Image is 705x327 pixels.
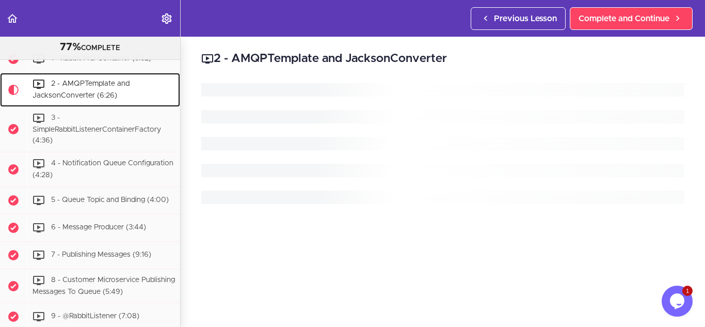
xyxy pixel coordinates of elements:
span: 2 - AMQPTemplate and JacksonConverter (6:26) [33,80,130,99]
svg: Settings Menu [161,12,173,25]
a: Previous Lesson [471,7,566,30]
div: COMPLETE [13,41,167,54]
span: 5 - Queue Topic and Binding (4:00) [51,196,169,204]
span: Previous Lesson [494,12,557,25]
span: 7 - Publishing Messages (9:16) [51,251,151,258]
span: Complete and Continue [579,12,669,25]
span: 77% [60,42,81,52]
span: 3 - SimpleRabbitListenerContainerFactory (4:36) [33,114,161,144]
span: 6 - Message Producer (3:44) [51,224,146,231]
span: 4 - Notification Queue Configuration (4:28) [33,160,173,179]
h2: 2 - AMQPTemplate and JacksonConverter [201,50,684,68]
iframe: chat widget [662,286,695,317]
svg: Loading [201,83,684,204]
span: 9 - @RabbitListener (7:08) [51,313,139,320]
a: Complete and Continue [570,7,693,30]
svg: Back to course curriculum [6,12,19,25]
span: 8 - Customer Microservice Publishing Messages To Queue (5:49) [33,276,175,295]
